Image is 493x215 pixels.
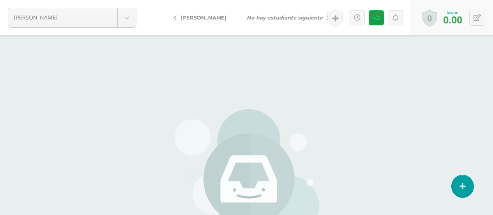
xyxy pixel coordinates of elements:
[443,13,462,26] span: 0.00
[247,14,323,21] i: No hay estudiante siguiente
[168,8,237,27] a: [PERSON_NAME]
[237,8,336,27] a: No hay estudiante siguiente
[180,14,226,21] span: [PERSON_NAME]
[14,8,108,27] span: [PERSON_NAME]
[422,9,437,27] a: 0
[443,9,462,15] div: Score:
[8,8,136,27] a: [PERSON_NAME]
